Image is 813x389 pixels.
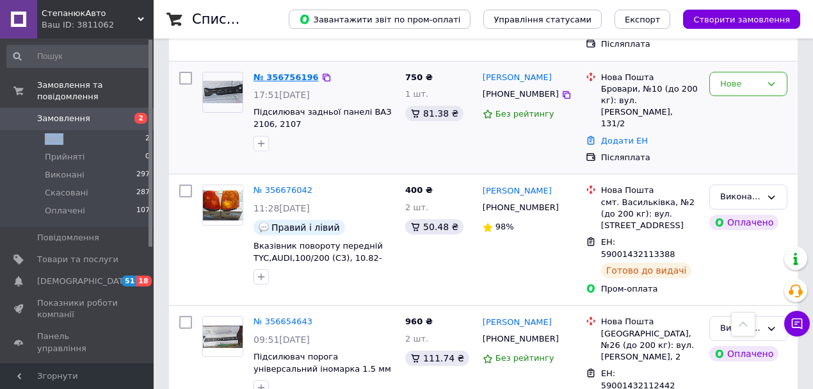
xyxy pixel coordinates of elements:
div: [PHONE_NUMBER] [480,331,561,347]
div: [PHONE_NUMBER] [480,86,561,103]
div: Виконано [720,322,761,335]
div: 50.48 ₴ [405,219,463,235]
div: [GEOGRAPHIC_DATA], №26 (до 200 кг): вул. [PERSON_NAME], 2 [601,328,699,363]
a: [PERSON_NAME] [483,317,552,329]
div: Нова Пошта [601,316,699,327]
span: Експорт [625,15,661,24]
div: Виконано [720,190,761,204]
a: Підсилювач порога універсальний іномарка 1.5 мм ( 153 х 17 см ) [254,352,391,385]
h1: Список замовлень [192,12,322,27]
a: № 356676042 [254,185,312,195]
button: Управління статусами [483,10,602,29]
a: № 356756196 [254,72,319,82]
span: Без рейтингу [495,353,554,363]
a: [PERSON_NAME] [483,185,552,197]
img: Фото товару [203,81,243,103]
button: Завантажити звіт по пром-оплаті [289,10,471,29]
span: 400 ₴ [405,185,433,195]
span: Показники роботи компанії [37,297,118,320]
span: 960 ₴ [405,317,433,326]
img: Фото товару [203,190,243,220]
span: Без рейтингу [495,109,554,119]
span: Товари та послуги [37,254,118,265]
div: смт. Васильківка, №2 (до 200 кг): вул. [STREET_ADDRESS] [601,197,699,232]
span: 750 ₴ [405,72,433,82]
div: Оплачено [709,215,778,230]
span: Панель управління [37,331,118,354]
a: Фото товару [202,316,243,357]
div: 111.74 ₴ [405,351,469,366]
img: Фото товару [203,326,243,348]
a: Створити замовлення [670,14,800,24]
input: Пошук [6,45,151,68]
span: Управління статусами [494,15,592,24]
div: Нова Пошта [601,72,699,83]
span: Скасовані [45,187,88,199]
span: 2 шт. [405,334,428,343]
span: 11:28[DATE] [254,203,310,213]
div: 81.38 ₴ [405,106,463,121]
span: Завантажити звіт по пром-оплаті [299,13,460,25]
span: Створити замовлення [693,15,790,24]
span: [DEMOGRAPHIC_DATA] [37,276,132,287]
a: Підсилювач задньої панелі ВАЗ 2106, 2107 [254,107,392,129]
div: [PHONE_NUMBER] [480,199,561,216]
a: [PERSON_NAME] [483,72,552,84]
div: Нове [720,78,761,91]
div: Нова Пошта [601,185,699,196]
span: 18 [136,276,151,286]
span: Повідомлення [37,232,99,244]
span: 0 [145,151,150,163]
span: Виконані [45,169,85,181]
div: Післяплата [601,152,699,163]
span: 2 шт. [405,203,428,212]
span: Замовлення [37,113,90,124]
button: Створити замовлення [683,10,800,29]
div: Готово до видачі [601,263,692,278]
a: Фото товару [202,72,243,113]
button: Експорт [615,10,671,29]
span: 17:51[DATE] [254,90,310,100]
div: Післяплата [601,38,699,50]
span: 2 [145,133,150,145]
span: Оплачені [45,205,85,217]
div: Ваш ID: 3811062 [42,19,154,31]
div: Оплачено [709,346,778,361]
button: Чат з покупцем [784,311,810,336]
span: ЕН: 59001432113388 [601,237,675,259]
span: 09:51[DATE] [254,335,310,345]
a: № 356654643 [254,317,312,326]
span: Прийняті [45,151,85,163]
a: Додати ЕН [601,136,648,145]
span: 2 [134,113,147,124]
span: Нові [45,133,63,145]
img: :speech_balloon: [259,222,269,233]
span: 98% [495,222,514,231]
span: Правий і лівий [271,222,340,233]
span: СтепанюкАвто [42,8,138,19]
span: 107 [136,205,150,217]
span: 1 шт. [405,89,428,99]
a: Вказівник повороту передній TYC,AUDI,100/200 (C3), 10.82-12.91(жовтий),Прав / лів,ціна за штуку. [254,241,383,286]
div: Пром-оплата [601,283,699,295]
span: 51 [122,276,136,286]
span: 297 [136,169,150,181]
span: 287 [136,187,150,199]
span: Замовлення та повідомлення [37,79,154,103]
a: Фото товару [202,185,243,226]
div: Бровари, №10 (до 200 кг): вул. [PERSON_NAME], 131/2 [601,83,699,130]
